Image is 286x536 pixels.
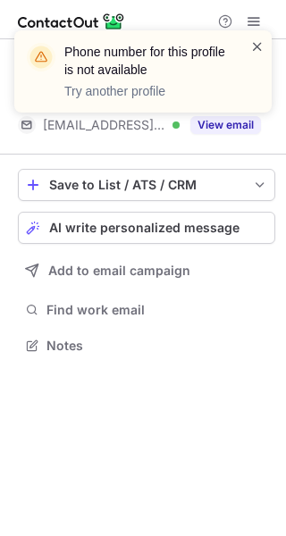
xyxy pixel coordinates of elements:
img: ContactOut v5.3.10 [18,11,125,32]
button: Notes [18,333,275,358]
p: Try another profile [64,82,229,100]
button: AI write personalized message [18,212,275,244]
button: Add to email campaign [18,255,275,287]
div: Save to List / ATS / CRM [49,178,244,192]
span: Find work email [46,302,268,318]
button: Find work email [18,297,275,322]
button: save-profile-one-click [18,169,275,201]
img: warning [27,43,55,71]
span: Add to email campaign [48,264,190,278]
header: Phone number for this profile is not available [64,43,229,79]
span: AI write personalized message [49,221,240,235]
span: Notes [46,338,268,354]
